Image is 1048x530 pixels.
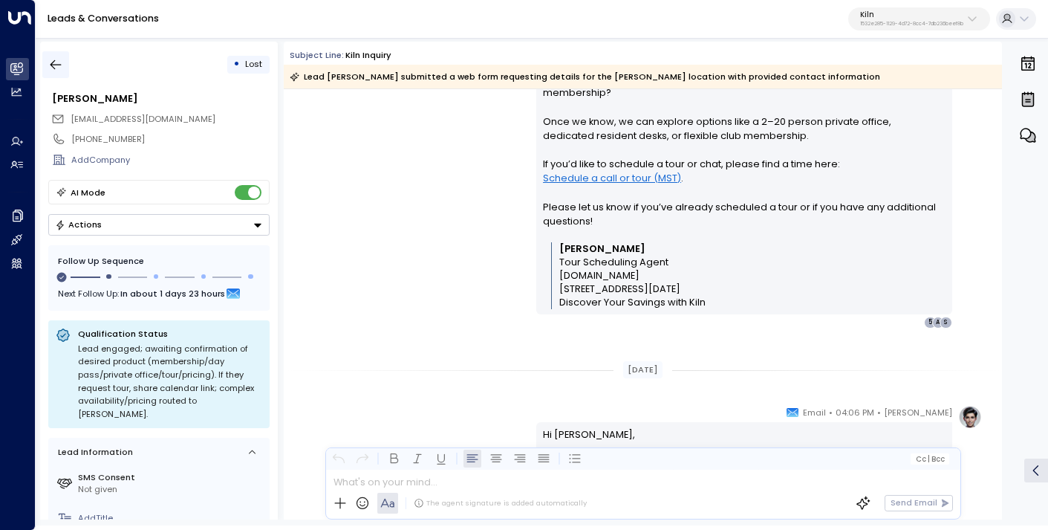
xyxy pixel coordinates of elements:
[932,317,944,329] div: A
[353,450,371,468] button: Redo
[71,185,105,200] div: AI Mode
[623,361,663,378] div: [DATE]
[55,219,102,230] div: Actions
[559,256,668,269] span: Tour Scheduling Agent
[559,242,645,255] strong: [PERSON_NAME]
[290,49,344,61] span: Subject Line:
[543,427,945,527] p: Hi [PERSON_NAME], Just checking in—are you still interested in scheduling a tour of Kiln [PERSON_...
[848,7,990,31] button: Kiln1532e285-1129-4d72-8cc4-7db236beef8b
[48,214,270,236] div: Button group with a nested menu
[71,113,215,125] span: [EMAIL_ADDRESS][DOMAIN_NAME]
[803,405,826,420] span: Email
[860,21,963,27] p: 1532e285-1129-4d72-8cc4-7db236beef8b
[559,282,680,296] span: [STREET_ADDRESS][DATE]
[71,133,269,146] div: [PHONE_NUMBER]
[543,171,681,185] a: Schedule a call or tour (MST)
[120,285,225,302] span: In about 1 days 23 hours
[78,328,262,340] p: Qualification Status
[245,58,262,70] span: Lost
[58,285,260,302] div: Next Follow Up:
[927,455,929,463] span: |
[71,154,269,167] div: AddCompany
[58,255,260,268] div: Follow Up Sequence
[52,91,269,106] div: [PERSON_NAME]
[877,405,881,420] span: •
[924,317,936,329] div: 5
[290,69,880,84] div: Lead [PERSON_NAME] submitted a web form requesting details for the [PERSON_NAME] location with pr...
[414,498,587,508] div: The agent signature is added automatically
[53,446,133,459] div: Lead Information
[78,471,264,484] label: SMS Consent
[884,405,952,420] span: [PERSON_NAME]
[940,317,951,329] div: S
[559,296,706,309] a: Discover Your Savings with Kiln
[836,405,874,420] span: 04:06 PM
[233,54,240,75] div: •
[71,113,215,126] span: sappenin@gmail.com
[78,343,262,421] div: Lead engaged; awaiting confirmation of desired product (membership/day pass/private office/tour/p...
[860,10,963,19] p: Kiln
[78,512,264,525] div: AddTitle
[329,450,347,468] button: Undo
[78,483,264,496] div: Not given
[48,214,270,236] button: Actions
[958,405,982,429] img: profile-logo.png
[559,269,639,282] a: [DOMAIN_NAME]
[48,12,159,25] a: Leads & Conversations
[829,405,833,420] span: •
[911,453,949,465] button: Cc|Bcc
[345,49,391,62] div: Kiln Inquiry
[915,455,944,463] span: Cc Bcc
